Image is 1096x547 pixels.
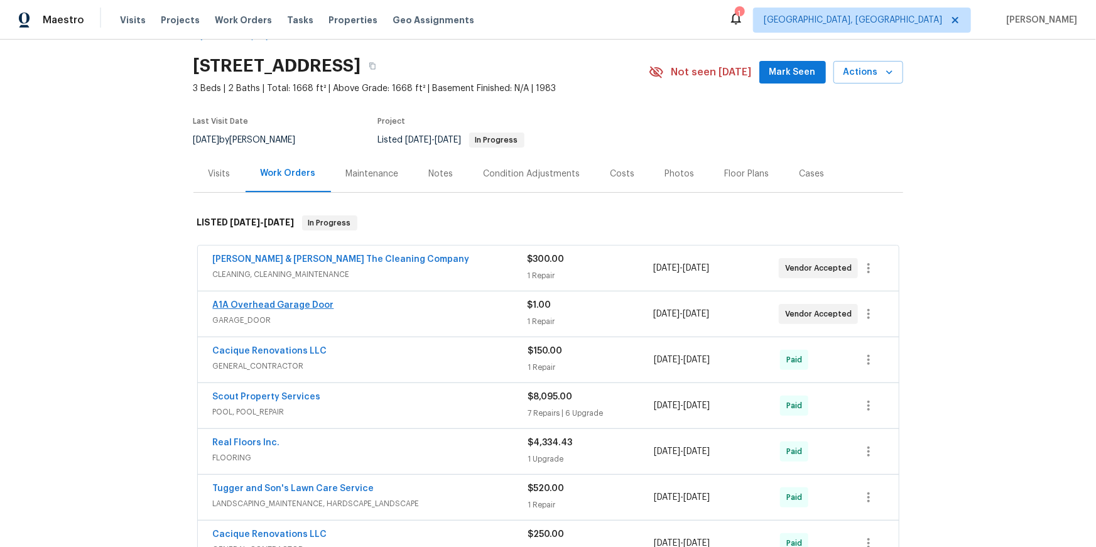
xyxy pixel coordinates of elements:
[786,445,807,458] span: Paid
[683,264,709,273] span: [DATE]
[213,497,528,510] span: LANDSCAPING_MAINTENANCE, HARDSCAPE_LANDSCAPE
[683,310,709,318] span: [DATE]
[406,136,462,144] span: -
[346,168,399,180] div: Maintenance
[654,445,710,458] span: -
[785,262,857,274] span: Vendor Accepted
[197,215,295,230] h6: LISTED
[261,167,316,180] div: Work Orders
[193,60,361,72] h2: [STREET_ADDRESS]
[429,168,453,180] div: Notes
[213,255,470,264] a: [PERSON_NAME] & [PERSON_NAME] The Cleaning Company
[213,347,327,355] a: Cacique Renovations LLC
[725,168,769,180] div: Floor Plans
[528,315,653,328] div: 1 Repair
[528,361,654,374] div: 1 Repair
[213,268,528,281] span: CLEANING, CLEANING_MAINTENANCE
[43,14,84,26] span: Maestro
[378,136,524,144] span: Listed
[785,308,857,320] span: Vendor Accepted
[528,453,654,465] div: 1 Upgrade
[786,354,807,366] span: Paid
[653,308,709,320] span: -
[654,401,680,410] span: [DATE]
[287,16,313,24] span: Tasks
[800,168,825,180] div: Cases
[213,314,528,327] span: GARAGE_DOOR
[213,301,334,310] a: A1A Overhead Garage Door
[764,14,942,26] span: [GEOGRAPHIC_DATA], [GEOGRAPHIC_DATA]
[213,452,528,464] span: FLOORING
[470,136,523,144] span: In Progress
[378,117,406,125] span: Project
[759,61,826,84] button: Mark Seen
[361,55,384,77] button: Copy Address
[393,14,474,26] span: Geo Assignments
[653,264,680,273] span: [DATE]
[528,438,573,447] span: $4,334.43
[528,255,565,264] span: $300.00
[833,61,903,84] button: Actions
[193,133,311,148] div: by [PERSON_NAME]
[328,14,377,26] span: Properties
[213,438,280,447] a: Real Floors Inc.
[671,66,752,79] span: Not seen [DATE]
[303,217,356,229] span: In Progress
[683,401,710,410] span: [DATE]
[786,399,807,412] span: Paid
[654,355,680,364] span: [DATE]
[193,203,903,243] div: LISTED [DATE]-[DATE]In Progress
[665,168,695,180] div: Photos
[683,493,710,502] span: [DATE]
[683,355,710,364] span: [DATE]
[683,447,710,456] span: [DATE]
[654,493,680,502] span: [DATE]
[528,301,551,310] span: $1.00
[215,14,272,26] span: Work Orders
[528,530,565,539] span: $250.00
[484,168,580,180] div: Condition Adjustments
[769,65,816,80] span: Mark Seen
[653,310,680,318] span: [DATE]
[528,347,563,355] span: $150.00
[213,393,321,401] a: Scout Property Services
[1001,14,1077,26] span: [PERSON_NAME]
[528,499,654,511] div: 1 Repair
[213,484,374,493] a: Tugger and Son's Lawn Care Service
[654,354,710,366] span: -
[653,262,709,274] span: -
[528,407,654,420] div: 7 Repairs | 6 Upgrade
[528,269,653,282] div: 1 Repair
[528,484,565,493] span: $520.00
[786,491,807,504] span: Paid
[213,406,528,418] span: POOL, POOL_REPAIR
[193,136,220,144] span: [DATE]
[406,136,432,144] span: [DATE]
[161,14,200,26] span: Projects
[213,530,327,539] a: Cacique Renovations LLC
[231,218,295,227] span: -
[654,447,680,456] span: [DATE]
[120,14,146,26] span: Visits
[231,218,261,227] span: [DATE]
[435,136,462,144] span: [DATE]
[193,82,649,95] span: 3 Beds | 2 Baths | Total: 1668 ft² | Above Grade: 1668 ft² | Basement Finished: N/A | 1983
[193,117,249,125] span: Last Visit Date
[654,491,710,504] span: -
[844,65,893,80] span: Actions
[735,8,744,20] div: 1
[528,393,573,401] span: $8,095.00
[610,168,635,180] div: Costs
[213,360,528,372] span: GENERAL_CONTRACTOR
[209,168,231,180] div: Visits
[654,399,710,412] span: -
[264,218,295,227] span: [DATE]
